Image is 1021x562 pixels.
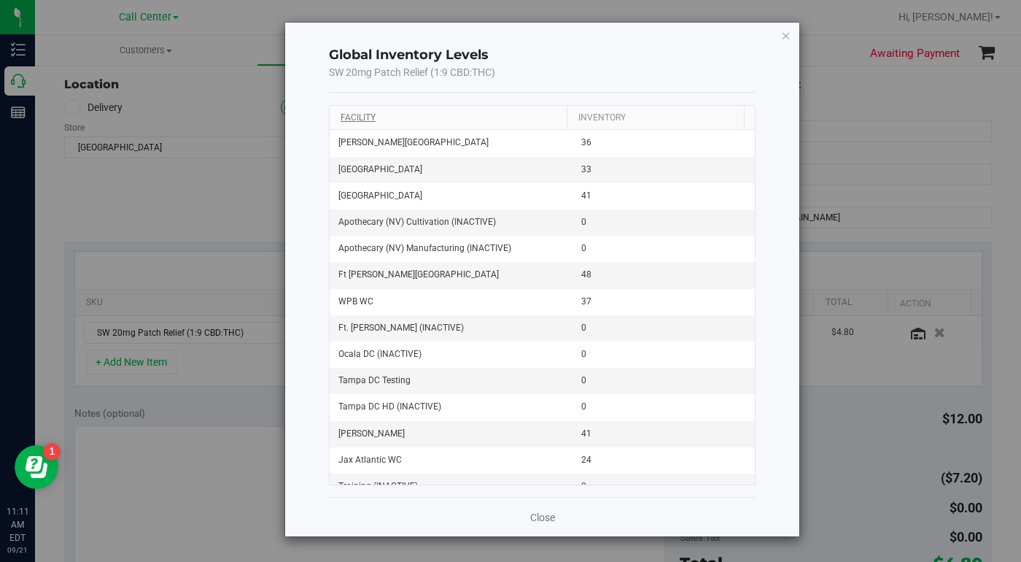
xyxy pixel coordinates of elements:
[338,480,418,493] span: Training (INACTIVE)
[581,242,586,255] span: 0
[581,295,591,309] span: 37
[338,427,405,441] span: [PERSON_NAME]
[581,427,591,441] span: 41
[338,136,489,150] span: [PERSON_NAME][GEOGRAPHIC_DATA]
[338,163,422,177] span: [GEOGRAPHIC_DATA]
[15,445,58,489] iframe: Resource center
[329,46,756,65] h4: Global Inventory Levels
[581,400,586,414] span: 0
[338,400,441,414] span: Tampa DC HD (INACTIVE)
[341,112,376,123] a: Facility
[581,453,591,467] span: 24
[581,374,586,388] span: 0
[581,163,591,177] span: 33
[338,242,511,255] span: Apothecary (NV) Manufacturing (INACTIVE)
[43,443,61,461] iframe: Resource center unread badge
[581,480,586,493] span: 0
[581,215,586,229] span: 0
[338,295,373,309] span: WPB WC
[530,510,555,525] a: Close
[581,268,591,282] span: 48
[338,189,422,203] span: [GEOGRAPHIC_DATA]
[338,453,402,467] span: Jax Atlantic WC
[338,268,499,282] span: Ft [PERSON_NAME][GEOGRAPHIC_DATA]
[338,321,464,335] span: Ft. [PERSON_NAME] (INACTIVE)
[581,321,586,335] span: 0
[581,136,591,150] span: 36
[338,347,422,361] span: Ocala DC (INACTIVE)
[581,347,586,361] span: 0
[338,374,411,388] span: Tampa DC Testing
[578,112,626,123] a: Inventory
[329,66,495,78] span: SW 20mg Patch Relief (1:9 CBD:THC)
[581,189,591,203] span: 41
[338,215,496,229] span: Apothecary (NV) Cultivation (INACTIVE)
